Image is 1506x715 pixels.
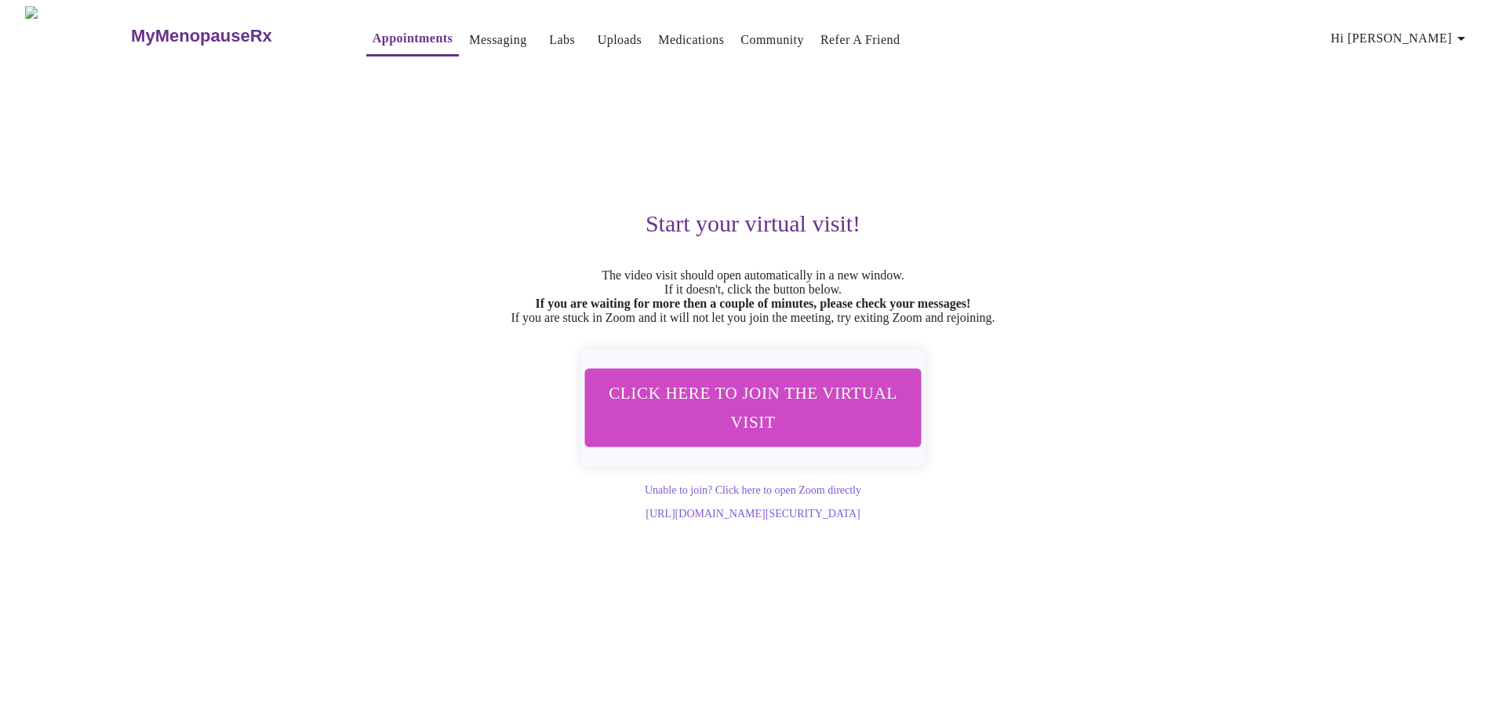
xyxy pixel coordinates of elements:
a: MyMenopauseRx [129,9,335,64]
span: Hi [PERSON_NAME] [1331,27,1471,49]
a: Community [740,29,804,51]
a: Uploads [598,29,642,51]
a: Medications [658,29,724,51]
button: Medications [652,24,730,56]
button: Labs [537,24,587,56]
p: The video visit should open automatically in a new window. If it doesn't, click the button below.... [270,268,1236,325]
a: [URL][DOMAIN_NAME][SECURITY_DATA] [646,508,860,520]
strong: If you are waiting for more then a couple of minutes, please check your messages! [536,297,971,310]
button: Hi [PERSON_NAME] [1325,23,1477,54]
a: Refer a Friend [820,29,900,51]
button: Messaging [463,24,533,56]
a: Unable to join? Click here to open Zoom directly [645,484,861,496]
button: Uploads [591,24,649,56]
a: Labs [549,29,575,51]
button: Click here to join the virtual visit [585,368,922,447]
span: Click here to join the virtual visit [606,378,900,436]
h3: MyMenopauseRx [131,26,272,46]
button: Refer a Friend [814,24,907,56]
button: Appointments [366,23,459,57]
h3: Start your virtual visit! [270,210,1236,237]
img: MyMenopauseRx Logo [25,6,129,65]
a: Appointments [373,27,453,49]
a: Messaging [469,29,526,51]
button: Community [734,24,810,56]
